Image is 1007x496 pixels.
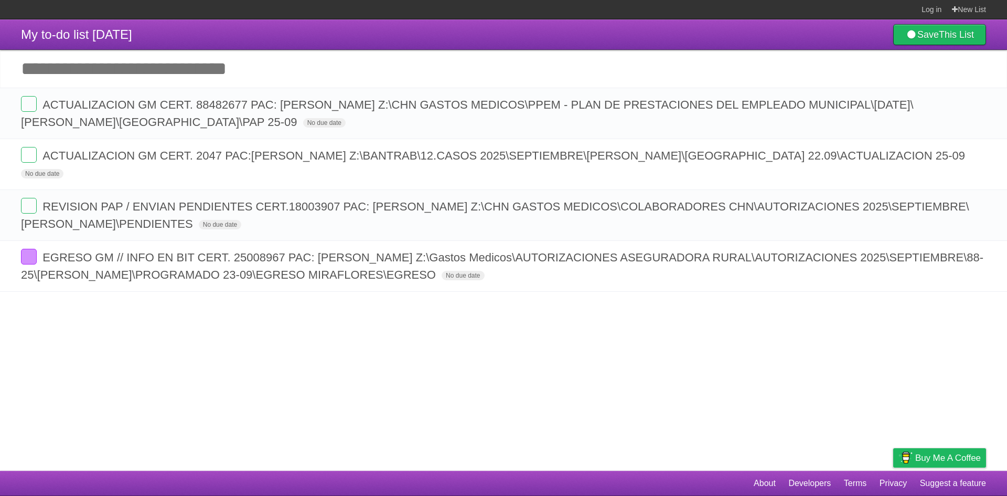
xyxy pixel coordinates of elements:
a: Suggest a feature [920,473,986,493]
a: About [754,473,776,493]
span: Buy me a coffee [915,449,981,467]
span: No due date [21,169,63,178]
a: Developers [788,473,831,493]
label: Done [21,198,37,214]
a: SaveThis List [893,24,986,45]
span: ACTUALIZACION GM CERT. 2047 PAC:[PERSON_NAME] Z:\BANTRAB\12.CASOS 2025\SEPTIEMBRE\[PERSON_NAME]\[... [42,149,968,162]
span: No due date [303,118,346,128]
span: ACTUALIZACION GM CERT. 88482677 PAC: [PERSON_NAME] Z:\CHN GASTOS MEDICOS\PPEM - PLAN DE PRESTACIO... [21,98,914,129]
b: This List [939,29,974,40]
span: My to-do list [DATE] [21,27,132,41]
span: EGRESO GM // INFO EN BIT CERT. 25008967 PAC: [PERSON_NAME] Z:\Gastos Medicos\AUTORIZACIONES ASEGU... [21,251,983,281]
span: No due date [199,220,241,229]
label: Done [21,249,37,265]
label: Done [21,147,37,163]
a: Terms [844,473,867,493]
label: Done [21,96,37,112]
span: REVISION PAP / ENVIAN PENDIENTES CERT.18003907 PAC: [PERSON_NAME] Z:\CHN GASTOS MEDICOS\COLABORAD... [21,200,969,230]
a: Privacy [880,473,907,493]
a: Buy me a coffee [893,448,986,468]
img: Buy me a coffee [898,449,913,467]
span: No due date [442,271,484,280]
